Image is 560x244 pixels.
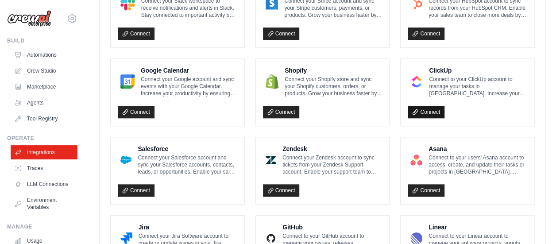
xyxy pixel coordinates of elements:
p: Connect your Zendesk account to sync tickets from your Zendesk Support account. Enable your suppo... [282,154,382,175]
p: Connect your Salesforce account and sync your Salesforce accounts, contacts, leads, or opportunit... [138,154,237,175]
a: Automations [11,48,77,62]
a: Connect [408,184,444,197]
h4: Google Calendar [141,66,237,75]
p: Connect your Shopify store and sync your Shopify customers, orders, or products. Grow your busine... [285,76,382,97]
a: Connect [263,106,300,118]
a: Traces [11,161,77,175]
img: Asana Logo [410,151,422,169]
a: Marketplace [11,80,77,94]
h4: Zendesk [282,144,382,153]
img: ClickUp Logo [410,73,423,90]
a: Connect [408,27,444,40]
a: Connect [408,106,444,118]
h4: GitHub [282,223,382,232]
a: Connect [118,184,154,197]
a: Integrations [11,145,77,159]
p: Connect to your users’ Asana account to access, create, and update their tasks or projects in [GE... [429,154,527,175]
h4: Jira [139,223,237,232]
h4: Salesforce [138,144,237,153]
a: Environment Variables [11,193,77,214]
img: Salesforce Logo [120,151,131,169]
a: Connect [118,27,154,40]
a: Crew Studio [11,64,77,78]
img: Google Calendar Logo [120,73,135,90]
img: Zendesk Logo [266,151,276,169]
a: Connect [263,184,300,197]
h4: Asana [429,144,527,153]
p: Connect to your ClickUp account to manage your tasks in [GEOGRAPHIC_DATA]. Increase your team’s p... [429,76,527,97]
img: Logo [7,10,51,27]
a: Connect [263,27,300,40]
a: LLM Connections [11,177,77,191]
p: Connect your Google account and sync events with your Google Calendar. Increase your productivity... [141,76,237,97]
h4: Linear [429,223,527,232]
a: Connect [118,106,154,118]
a: Tool Registry [11,112,77,126]
h4: Shopify [285,66,382,75]
a: Agents [11,96,77,110]
h4: ClickUp [429,66,527,75]
img: Shopify Logo [266,73,278,90]
div: Operate [7,135,77,142]
div: Build [7,37,77,44]
div: Manage [7,223,77,230]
